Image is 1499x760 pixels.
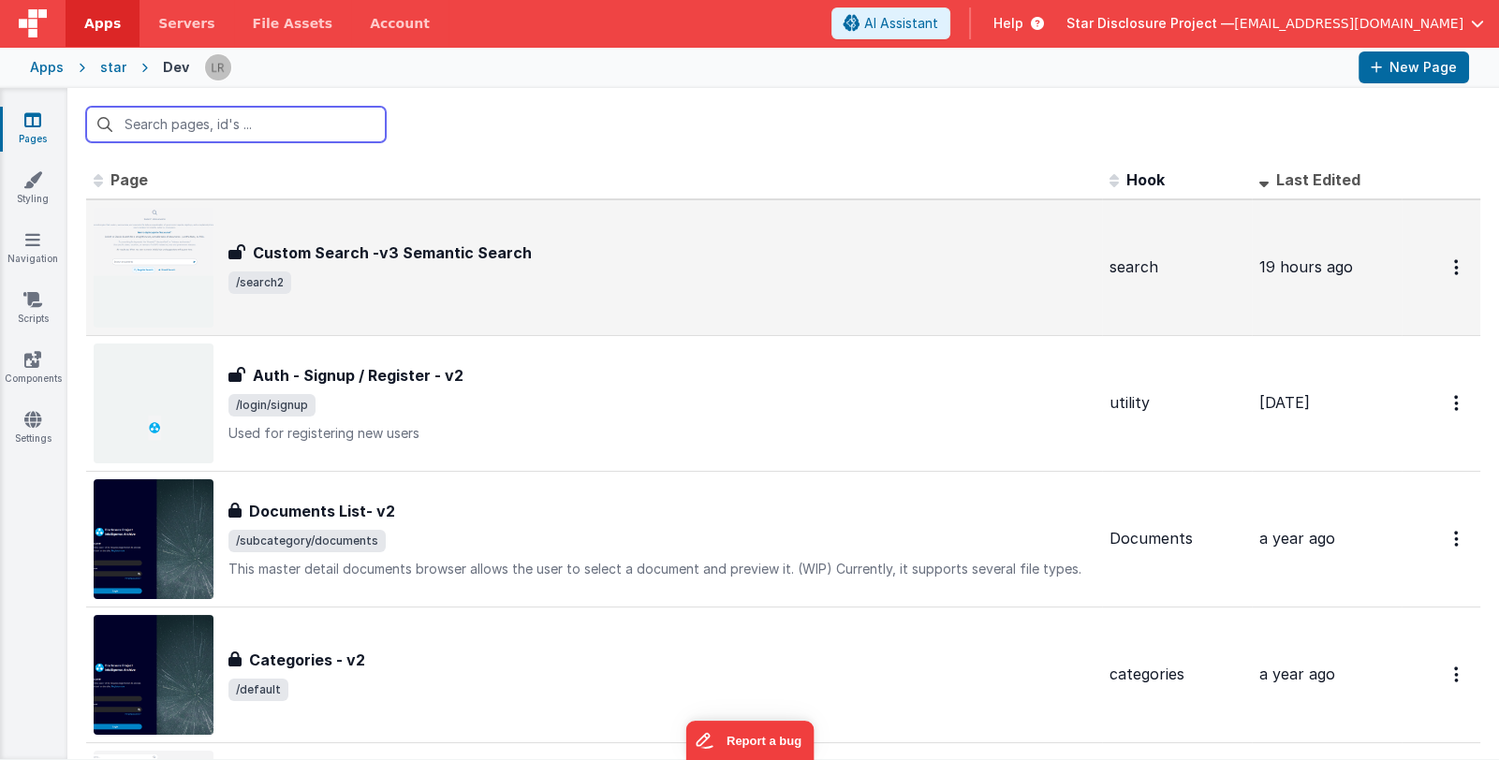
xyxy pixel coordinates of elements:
h3: Custom Search -v3 Semantic Search [253,241,532,264]
button: AI Assistant [831,7,950,39]
span: 19 hours ago [1259,257,1353,276]
span: /default [228,679,288,701]
span: Help [993,14,1023,33]
span: /login/signup [228,394,316,417]
h3: Auth - Signup / Register - v2 [253,364,463,387]
span: [DATE] [1259,393,1310,412]
div: utility [1110,392,1244,414]
button: Options [1443,384,1473,422]
input: Search pages, id's ... [86,107,386,142]
div: search [1110,256,1244,278]
button: New Page [1359,51,1469,83]
span: /search2 [228,271,291,294]
button: Options [1443,655,1473,694]
span: /subcategory/documents [228,530,386,552]
button: Options [1443,248,1473,286]
span: Last Edited [1276,170,1360,189]
span: AI Assistant [864,14,938,33]
button: Star Disclosure Project — [EMAIL_ADDRESS][DOMAIN_NAME] [1066,14,1484,33]
iframe: Marker.io feedback button [685,721,814,760]
span: [EMAIL_ADDRESS][DOMAIN_NAME] [1234,14,1463,33]
span: Servers [158,14,214,33]
div: star [100,58,126,77]
div: Dev [163,58,189,77]
span: a year ago [1259,529,1335,548]
span: File Assets [253,14,333,33]
span: Apps [84,14,121,33]
h3: Categories - v2 [249,649,365,671]
span: Star Disclosure Project — [1066,14,1234,33]
span: Page [110,170,148,189]
div: Documents [1110,528,1244,549]
p: This master detail documents browser allows the user to select a document and preview it. (WIP) C... [228,560,1095,578]
div: Apps [30,58,64,77]
img: 0cc89ea87d3ef7af341bf65f2365a7ce [205,54,231,80]
button: Options [1443,519,1473,558]
p: Used for registering new users [228,424,1095,443]
h3: Documents List- v2 [249,500,395,522]
span: Hook [1126,170,1165,189]
span: a year ago [1259,665,1335,683]
div: categories [1110,664,1244,685]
